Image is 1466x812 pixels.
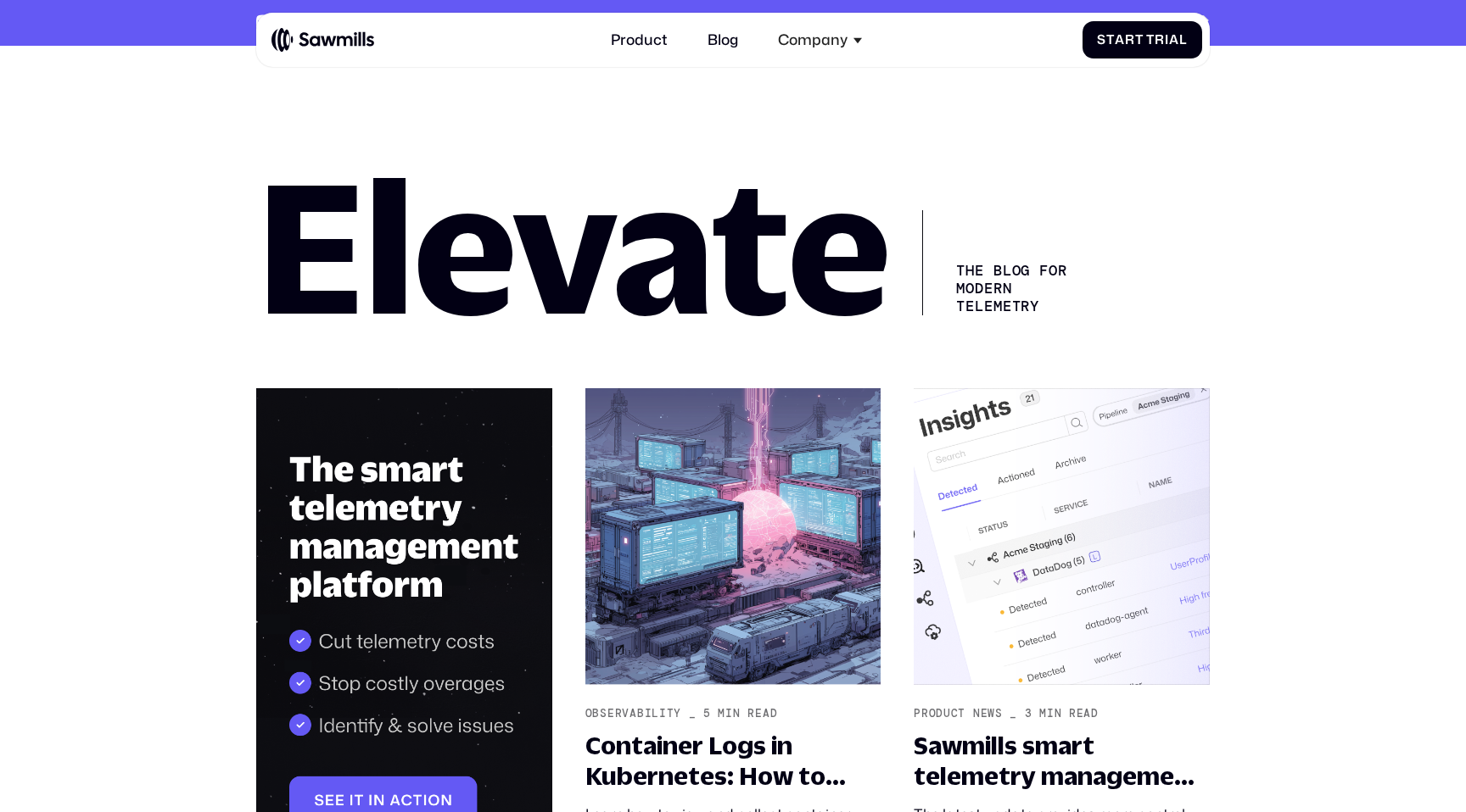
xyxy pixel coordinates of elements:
[1146,32,1155,47] span: T
[1408,754,1449,795] iframe: Intercom live chat
[1097,32,1106,47] span: S
[1115,32,1125,47] span: a
[1179,32,1188,47] span: l
[914,707,1003,720] div: Product News
[1106,32,1115,47] span: t
[600,20,678,60] a: Product
[1155,32,1165,47] span: r
[256,174,889,314] h1: Elevate
[1169,32,1179,47] span: a
[922,210,1069,314] div: The Blog for Modern telemetry
[1083,21,1202,58] a: StartTrial
[1025,707,1032,720] div: 3
[585,707,681,720] div: Observability
[697,20,749,60] a: Blog
[585,731,881,791] div: Container Logs in Kubernetes: How to View and Collect Them
[718,707,777,720] div: min read
[1125,32,1135,47] span: r
[1039,707,1099,720] div: min read
[1165,32,1169,47] span: i
[767,20,873,60] div: Company
[778,31,848,49] div: Company
[703,707,711,720] div: 5
[689,707,697,720] div: _
[1135,32,1144,47] span: t
[1010,707,1017,720] div: _
[914,731,1209,791] div: Sawmills smart telemetry management just got smarter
